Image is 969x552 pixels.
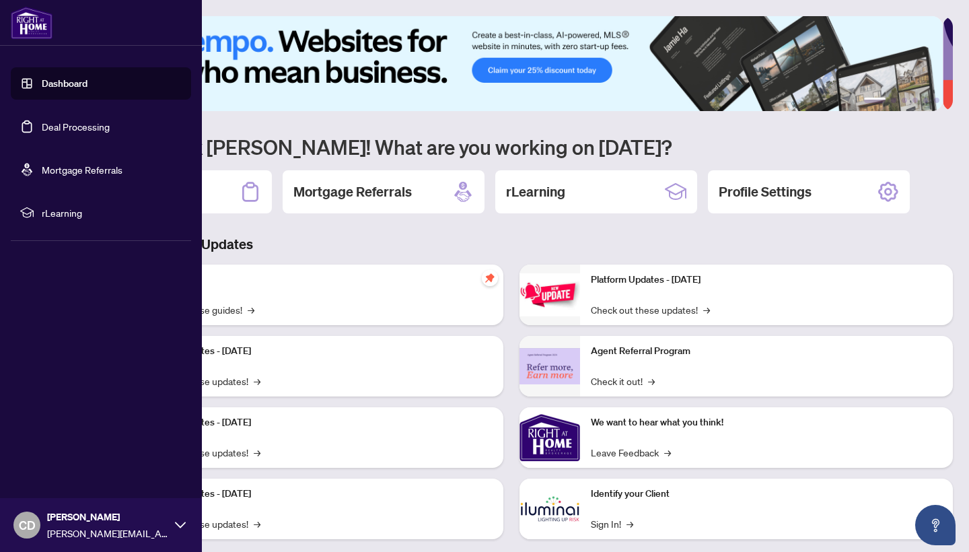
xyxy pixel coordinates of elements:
h2: Mortgage Referrals [293,182,412,201]
button: 1 [864,98,886,103]
button: 2 [891,98,896,103]
span: [PERSON_NAME] [47,510,168,524]
button: 3 [902,98,907,103]
span: CD [19,516,36,534]
h2: Profile Settings [719,182,812,201]
a: Dashboard [42,77,87,90]
span: → [664,445,671,460]
p: Platform Updates - [DATE] [141,487,493,502]
p: Self-Help [141,273,493,287]
span: rLearning [42,205,182,220]
span: → [254,445,260,460]
p: Agent Referral Program [591,344,942,359]
img: Slide 0 [70,16,943,111]
a: Sign In!→ [591,516,633,531]
p: Platform Updates - [DATE] [591,273,942,287]
button: Open asap [915,505,956,545]
h2: rLearning [506,182,565,201]
span: → [254,516,260,531]
a: Mortgage Referrals [42,164,122,176]
span: → [248,302,254,317]
span: → [648,374,655,388]
img: Identify your Client [519,479,580,539]
img: logo [11,7,52,39]
p: Platform Updates - [DATE] [141,415,493,430]
button: 5 [923,98,929,103]
span: → [254,374,260,388]
a: Check it out!→ [591,374,655,388]
span: → [626,516,633,531]
img: Platform Updates - June 23, 2025 [519,273,580,316]
span: → [703,302,710,317]
a: Deal Processing [42,120,110,133]
p: Identify your Client [591,487,942,502]
button: 4 [912,98,918,103]
button: 6 [934,98,939,103]
a: Leave Feedback→ [591,445,671,460]
img: We want to hear what you think! [519,407,580,468]
h1: Welcome back [PERSON_NAME]! What are you working on [DATE]? [70,134,953,160]
h3: Brokerage & Industry Updates [70,235,953,254]
span: [PERSON_NAME][EMAIL_ADDRESS][DOMAIN_NAME] [47,526,168,541]
a: Check out these updates!→ [591,302,710,317]
p: Platform Updates - [DATE] [141,344,493,359]
p: We want to hear what you think! [591,415,942,430]
span: pushpin [482,270,498,286]
img: Agent Referral Program [519,348,580,385]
